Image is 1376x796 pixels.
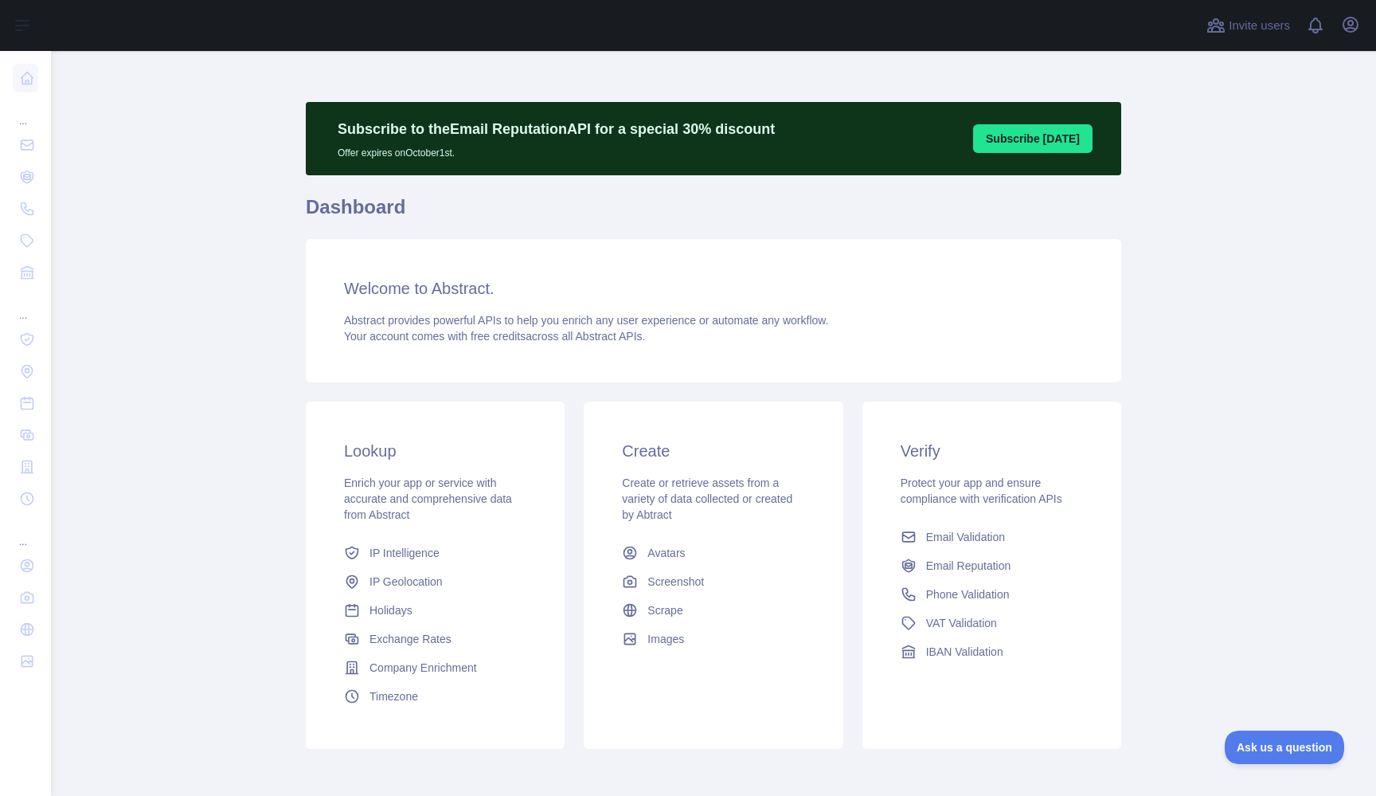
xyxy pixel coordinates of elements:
a: Company Enrichment [338,653,533,682]
div: ... [13,516,38,548]
a: Timezone [338,682,533,711]
a: Scrape [616,596,811,625]
span: Timezone [369,688,418,704]
a: Images [616,625,811,653]
a: Email Reputation [894,551,1089,580]
iframe: Toggle Customer Support [1225,731,1344,764]
a: VAT Validation [894,609,1089,637]
a: Exchange Rates [338,625,533,653]
div: ... [13,96,38,127]
span: Screenshot [647,574,704,590]
span: Create or retrieve assets from a variety of data collected or created by Abtract [622,476,792,521]
a: Holidays [338,596,533,625]
a: IP Intelligence [338,539,533,567]
span: Exchange Rates [369,631,451,647]
span: VAT Validation [926,615,997,631]
span: Avatars [647,545,685,561]
span: Holidays [369,602,412,618]
span: IP Intelligence [369,545,440,561]
p: Subscribe to the Email Reputation API for a special 30 % discount [338,118,775,140]
a: Phone Validation [894,580,1089,609]
a: Avatars [616,539,811,567]
a: IBAN Validation [894,637,1089,666]
span: IP Geolocation [369,574,443,590]
p: Offer expires on October 1st. [338,140,775,159]
div: ... [13,290,38,322]
h3: Verify [901,440,1083,462]
a: IP Geolocation [338,567,533,596]
a: Email Validation [894,523,1089,551]
a: Screenshot [616,567,811,596]
button: Invite users [1203,13,1293,38]
span: Images [647,631,684,647]
span: Invite users [1229,17,1290,35]
span: Enrich your app or service with accurate and comprehensive data from Abstract [344,476,512,521]
h3: Create [622,440,804,462]
span: Email Validation [926,529,1005,545]
button: Subscribe [DATE] [973,124,1093,153]
span: Your account comes with across all Abstract APIs. [344,330,645,343]
h3: Welcome to Abstract. [344,277,1083,300]
span: Email Reputation [926,558,1011,574]
h3: Lookup [344,440,526,462]
span: Phone Validation [926,586,1010,602]
h1: Dashboard [306,194,1121,233]
span: Protect your app and ensure compliance with verification APIs [901,476,1062,505]
span: Scrape [647,602,682,618]
span: Company Enrichment [369,660,477,676]
span: Abstract provides powerful APIs to help you enrich any user experience or automate any workflow. [344,314,829,327]
span: IBAN Validation [926,644,1003,660]
span: free credits [471,330,526,343]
